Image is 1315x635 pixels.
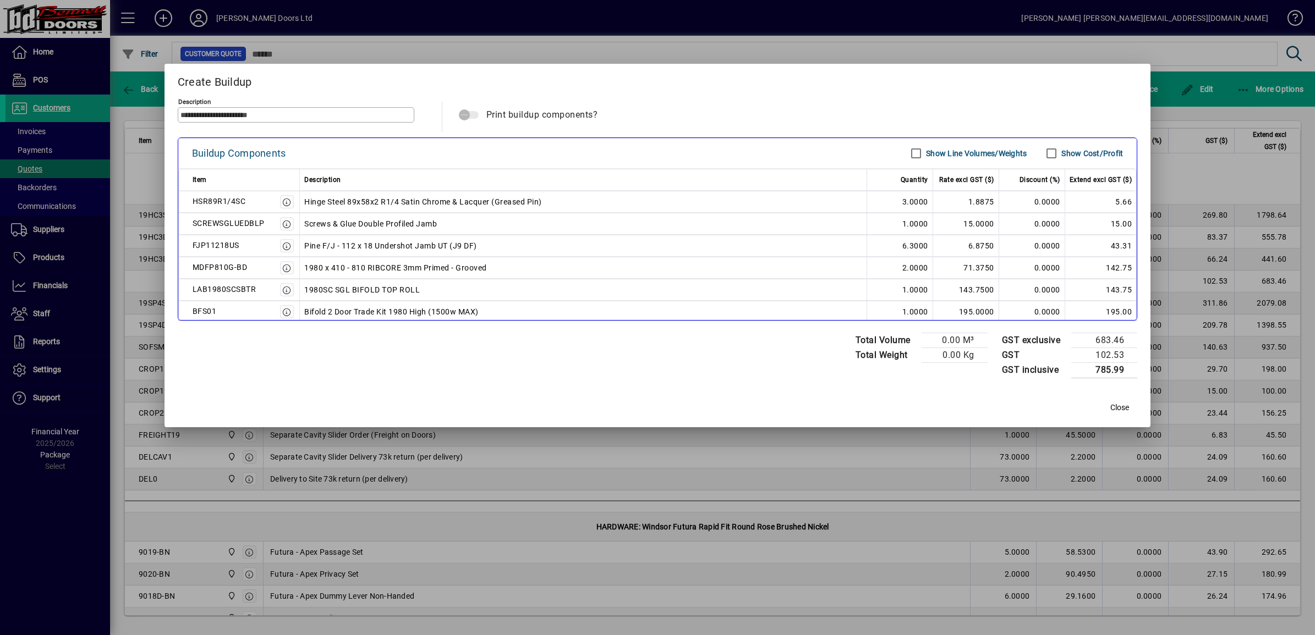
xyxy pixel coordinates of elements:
[1071,347,1137,362] td: 102.53
[938,261,994,274] div: 71.3750
[999,257,1065,279] td: 0.0000
[999,213,1065,235] td: 0.0000
[300,235,867,257] td: Pine F/J - 112 x 18 Undershot Jamb UT (J9 DF)
[1065,235,1137,257] td: 43.31
[300,213,867,235] td: Screws & Glue Double Profiled Jamb
[193,239,239,252] div: FJP11218US
[938,239,994,252] div: 6.8750
[938,305,994,318] div: 195.0000
[1065,257,1137,279] td: 142.75
[486,109,598,120] span: Print buildup components?
[1071,362,1137,378] td: 785.99
[924,148,1027,159] label: Show Line Volumes/Weights
[193,217,265,230] div: SCREWSGLUEDBLP
[938,195,994,208] div: 1.8875
[922,347,988,362] td: 0.00 Kg
[999,235,1065,257] td: 0.0000
[304,173,341,186] span: Description
[996,362,1072,378] td: GST inclusive
[939,173,994,186] span: Rate excl GST ($)
[165,64,1151,96] h2: Create Buildup
[867,191,933,213] td: 3.0000
[1065,279,1137,301] td: 143.75
[867,257,933,279] td: 2.0000
[996,347,1072,362] td: GST
[193,283,256,296] div: LAB1980SCSBTR
[938,283,994,296] div: 143.7500
[1071,333,1137,347] td: 683.46
[867,235,933,257] td: 6.3000
[193,173,207,186] span: Item
[867,279,933,301] td: 1.0000
[867,301,933,323] td: 1.0000
[996,333,1072,347] td: GST exclusive
[193,261,248,274] div: MDFP810G-BD
[1070,173,1132,186] span: Extend excl GST ($)
[300,301,867,323] td: Bifold 2 Door Trade Kit 1980 High (1500w MAX)
[1102,397,1137,417] button: Close
[1065,301,1137,323] td: 195.00
[178,97,211,105] mat-label: Description
[850,347,922,362] td: Total Weight
[1110,402,1129,413] span: Close
[999,279,1065,301] td: 0.0000
[300,279,867,301] td: 1980SC SGL BIFOLD TOP ROLL
[1065,191,1137,213] td: 5.66
[1059,148,1123,159] label: Show Cost/Profit
[850,333,922,347] td: Total Volume
[901,173,928,186] span: Quantity
[867,213,933,235] td: 1.0000
[1065,213,1137,235] td: 15.00
[999,301,1065,323] td: 0.0000
[193,305,217,318] div: BFS01
[300,257,867,279] td: 1980 x 410 - 810 RIBCORE 3mm Primed - Grooved
[300,191,867,213] td: Hinge Steel 89x58x2 R1/4 Satin Chrome & Lacquer (Greased Pin)
[922,333,988,347] td: 0.00 M³
[193,195,246,208] div: HSR89R1/4SC
[192,145,286,162] div: Buildup Components
[938,217,994,230] div: 15.0000
[1020,173,1060,186] span: Discount (%)
[999,191,1065,213] td: 0.0000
